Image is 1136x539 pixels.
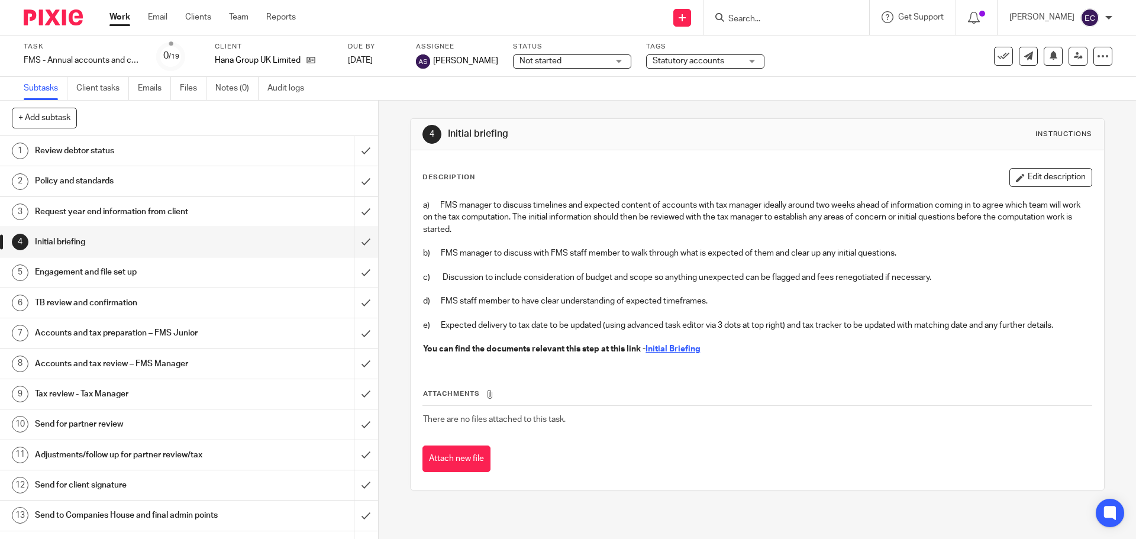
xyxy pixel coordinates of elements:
p: Hana Group UK Limited [215,54,301,66]
a: Emails [138,77,171,100]
span: Not started [519,57,561,65]
strong: You can find the documents relevant this step at [423,345,609,353]
p: d) FMS staff member to have clear understanding of expected timeframes. [423,295,1091,307]
div: 8 [12,356,28,372]
div: 12 [12,477,28,493]
div: 6 [12,295,28,311]
span: Statutory accounts [653,57,724,65]
input: Search [727,14,834,25]
label: Due by [348,42,401,51]
h1: Policy and standards [35,172,240,190]
div: 10 [12,416,28,433]
a: Notes (0) [215,77,259,100]
h1: Initial briefing [35,233,240,251]
h1: TB review and confirmation [35,294,240,312]
span: Attachments [423,390,480,397]
p: Description [422,173,475,182]
div: 11 [12,447,28,463]
h1: Send to Companies House and final admin points [35,506,240,524]
a: Email [148,11,167,23]
a: Team [229,11,248,23]
h1: Adjustments/follow up for partner review/tax [35,446,240,464]
button: Edit description [1009,168,1092,187]
p: b) FMS manager to discuss with FMS staff member to walk through what is expected of them and clea... [423,247,1091,259]
a: Clients [185,11,211,23]
h1: Tax review - Tax Manager [35,385,240,403]
div: FMS - Annual accounts and corporation tax - June 2025 [24,54,142,66]
div: 4 [12,234,28,250]
p: c) Discussion to include consideration of budget and scope so anything unexpected can be flagged ... [423,272,1091,283]
span: [DATE] [348,56,373,64]
span: [PERSON_NAME] [433,55,498,67]
div: Instructions [1035,130,1092,139]
label: Status [513,42,631,51]
h1: Accounts and tax review – FMS Manager [35,355,240,373]
div: 7 [12,325,28,341]
span: There are no files attached to this task. [423,415,566,424]
h1: Initial briefing [448,128,783,140]
p: e) Expected delivery to tax date to be updated (using advanced task editor via 3 dots at top righ... [423,319,1091,331]
div: 13 [12,507,28,524]
h1: Engagement and file set up [35,263,240,281]
p: [PERSON_NAME] [1009,11,1074,23]
label: Task [24,42,142,51]
a: Audit logs [267,77,313,100]
div: 1 [12,143,28,159]
label: Assignee [416,42,498,51]
h1: Send for partner review [35,415,240,433]
p: a) FMS manager to discuss timelines and expected content of accounts with tax manager ideally aro... [423,199,1091,235]
h1: Accounts and tax preparation – FMS Junior [35,324,240,342]
div: 0 [163,49,179,63]
small: /19 [169,53,179,60]
div: 2 [12,173,28,190]
div: 4 [422,125,441,144]
a: Initial Briefing [646,345,701,353]
button: Attach new file [422,446,490,472]
a: Work [109,11,130,23]
a: Subtasks [24,77,67,100]
h1: Review debtor status [35,142,240,160]
h1: Request year end information from client [35,203,240,221]
label: Client [215,42,333,51]
button: + Add subtask [12,108,77,128]
span: Get Support [898,13,944,21]
a: Reports [266,11,296,23]
div: 3 [12,204,28,220]
div: 9 [12,386,28,402]
strong: this link - [611,345,646,353]
img: svg%3E [416,54,430,69]
label: Tags [646,42,764,51]
img: svg%3E [1080,8,1099,27]
h1: Send for client signature [35,476,240,494]
a: Client tasks [76,77,129,100]
div: 5 [12,264,28,281]
a: Files [180,77,206,100]
div: FMS - Annual accounts and corporation tax - [DATE] [24,54,142,66]
img: Pixie [24,9,83,25]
